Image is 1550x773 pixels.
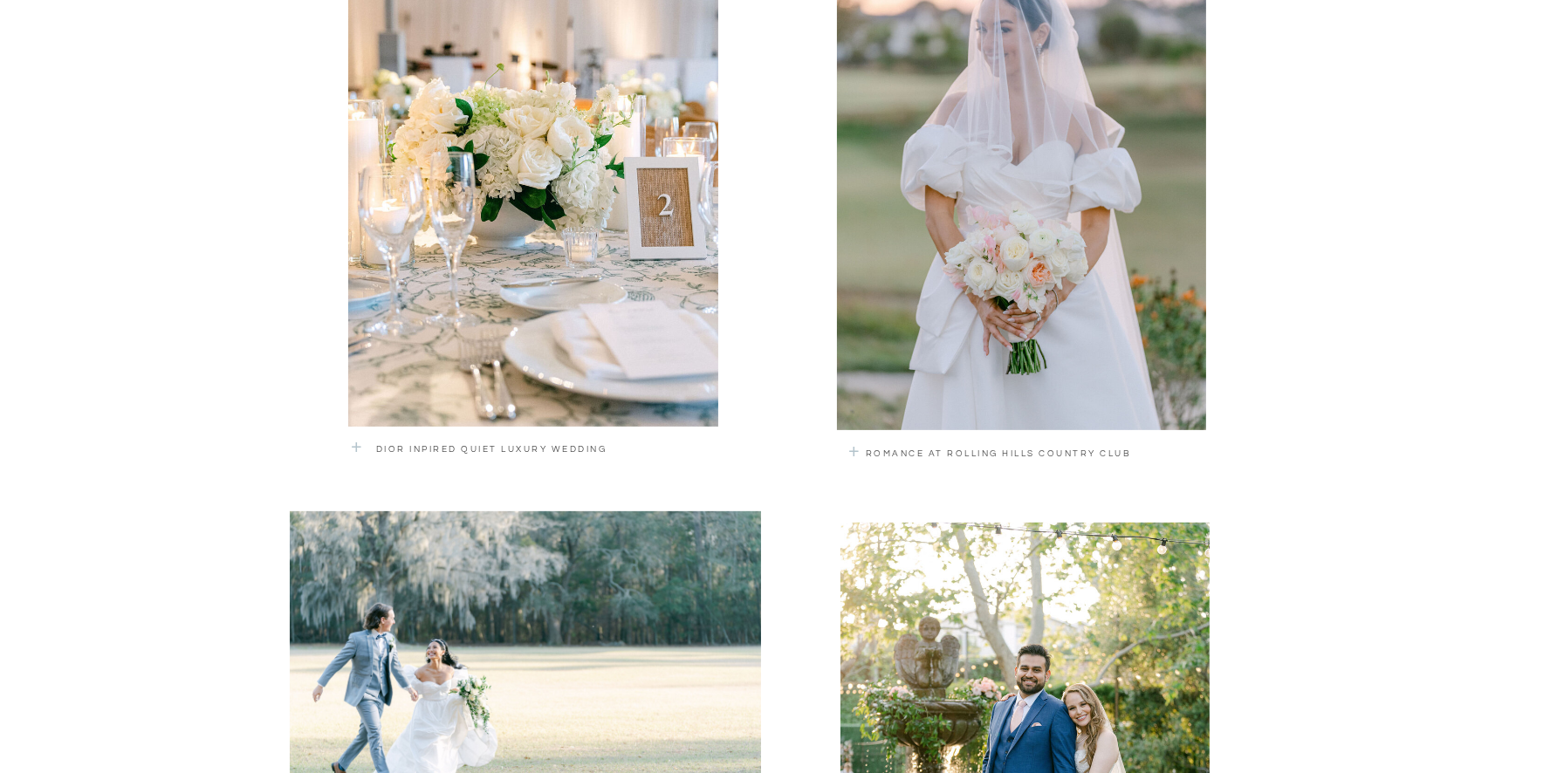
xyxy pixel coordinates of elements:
a: + [351,428,386,481]
a: romance at rolling hills country club [866,446,1194,471]
a: dior inpired quiet luxury wedding [376,441,704,467]
a: + [848,433,883,485]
